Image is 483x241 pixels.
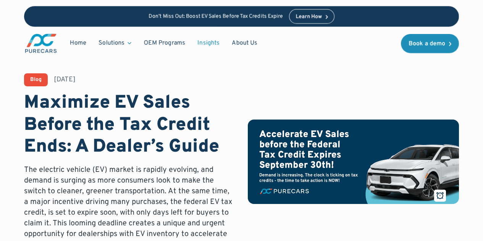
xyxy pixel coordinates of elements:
a: About Us [226,36,263,50]
div: Blog [30,77,42,82]
div: [DATE] [54,75,76,84]
p: Don’t Miss Out: Boost EV Sales Before Tax Credits Expire [149,13,283,20]
a: OEM Programs [137,36,191,50]
div: Solutions [99,39,124,47]
div: Solutions [92,36,137,50]
a: Learn How [289,9,334,24]
a: Insights [191,36,226,50]
a: Book a demo [401,34,459,53]
img: purecars logo [24,33,58,54]
h1: Maximize EV Sales Before the Tax Credit Ends: A Dealer’s Guide [24,92,235,159]
div: Learn How [296,14,322,19]
a: Home [64,36,92,50]
a: main [24,33,58,54]
div: Book a demo [409,41,445,47]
